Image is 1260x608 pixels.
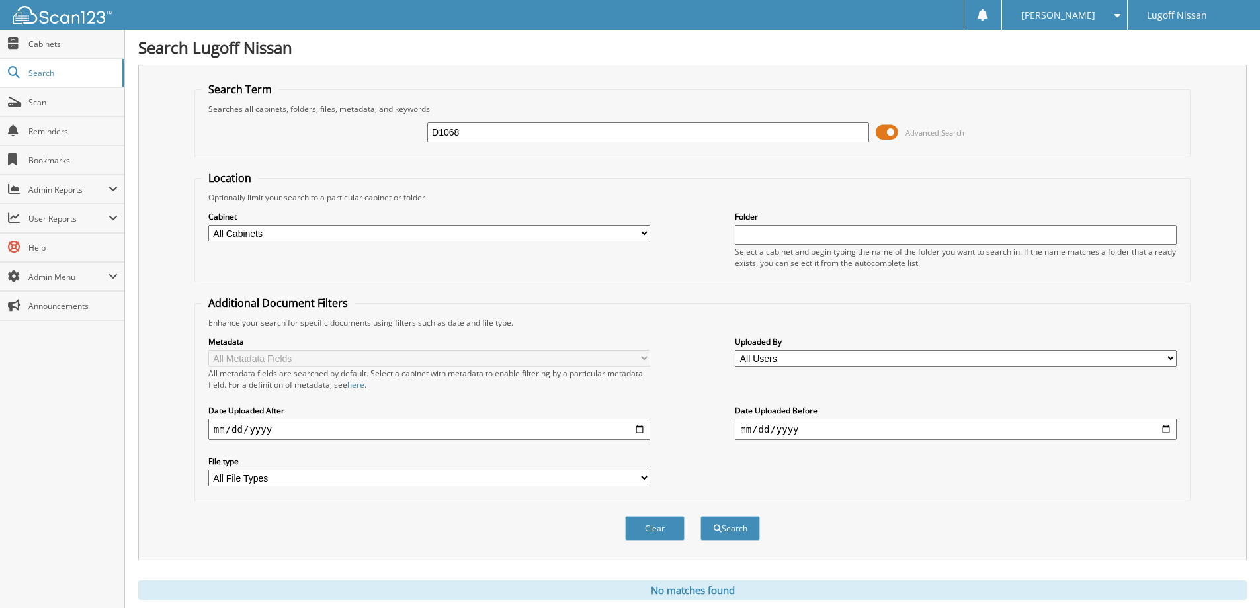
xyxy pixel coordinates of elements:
[28,184,108,195] span: Admin Reports
[28,271,108,282] span: Admin Menu
[28,126,118,137] span: Reminders
[202,192,1183,203] div: Optionally limit your search to a particular cabinet or folder
[202,82,278,97] legend: Search Term
[735,211,1177,222] label: Folder
[202,171,258,185] legend: Location
[625,516,685,541] button: Clear
[735,419,1177,440] input: end
[208,405,650,416] label: Date Uploaded After
[1147,11,1207,19] span: Lugoff Nissan
[202,317,1183,328] div: Enhance your search for specific documents using filters such as date and file type.
[700,516,760,541] button: Search
[28,97,118,108] span: Scan
[208,211,650,222] label: Cabinet
[138,36,1247,58] h1: Search Lugoff Nissan
[28,213,108,224] span: User Reports
[28,67,116,79] span: Search
[28,38,118,50] span: Cabinets
[208,336,650,347] label: Metadata
[208,456,650,467] label: File type
[13,6,112,24] img: scan123-logo-white.svg
[28,300,118,312] span: Announcements
[347,379,364,390] a: here
[735,405,1177,416] label: Date Uploaded Before
[1021,11,1095,19] span: [PERSON_NAME]
[208,368,650,390] div: All metadata fields are searched by default. Select a cabinet with metadata to enable filtering b...
[208,419,650,440] input: start
[28,155,118,166] span: Bookmarks
[138,580,1247,600] div: No matches found
[735,336,1177,347] label: Uploaded By
[202,103,1183,114] div: Searches all cabinets, folders, files, metadata, and keywords
[735,246,1177,269] div: Select a cabinet and begin typing the name of the folder you want to search in. If the name match...
[905,128,964,138] span: Advanced Search
[202,296,355,310] legend: Additional Document Filters
[28,242,118,253] span: Help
